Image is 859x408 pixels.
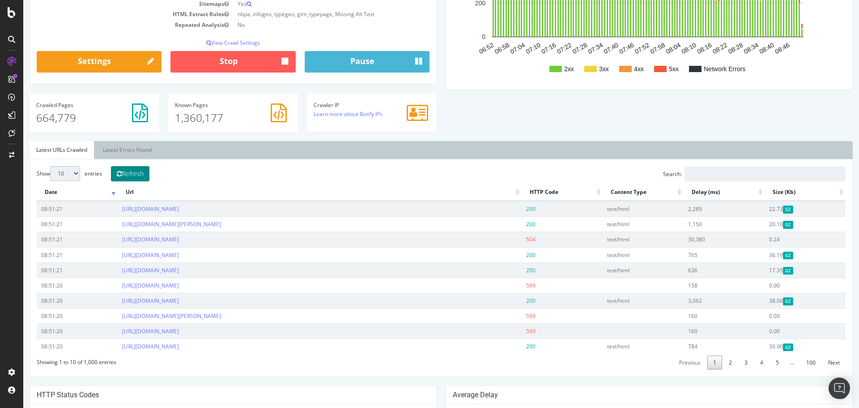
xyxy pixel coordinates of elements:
text: 08:10 [657,41,674,55]
td: text/html [579,201,660,216]
td: No [210,20,406,30]
a: 3 [715,356,730,369]
td: 36.19 [741,247,822,262]
td: 765 [660,247,741,262]
label: Show entries [13,166,79,181]
th: Date: activate to sort column ascending [13,184,94,201]
span: 504 [503,236,512,243]
text: 06:52 [455,41,472,55]
text: 5xx [646,65,655,73]
td: 1,150 [660,216,741,232]
text: 0 [459,34,462,41]
span: Gzipped Content [760,252,770,259]
span: 599 [503,312,512,320]
a: 4 [731,356,746,369]
td: 38.06 [741,293,822,308]
td: text/html [579,262,660,278]
td: 08:51:20 [13,339,94,354]
td: text/html [579,216,660,232]
a: [URL][DOMAIN_NAME] [99,266,156,274]
td: 636 [660,262,741,278]
span: Gzipped Content [760,221,770,228]
td: 08:51:21 [13,201,94,216]
text: 08:04 [642,41,659,55]
td: 08:51:20 [13,278,94,293]
td: nbpa, infogeo, typegeo, gtm_typepage, Missing Alt Text [210,9,406,19]
span: 599 [503,327,512,335]
a: 2 [700,356,714,369]
a: Latest Errors Found [73,141,135,159]
text: 07:10 [501,41,519,55]
td: 158 [660,278,741,293]
text: 3xx [576,65,586,73]
text: 07:52 [610,41,628,55]
a: Settings [13,51,138,73]
text: 08:16 [672,41,690,55]
span: Gzipped Content [760,297,770,305]
td: 160 [660,323,741,339]
th: Url: activate to sort column ascending [94,184,498,201]
span: 599 [503,282,512,289]
th: Content Type: activate to sort column ascending [579,184,660,201]
a: [URL][DOMAIN_NAME] [99,282,156,289]
span: 200 [503,205,512,213]
td: 08:51:21 [13,262,94,278]
a: Latest URLs Crawled [6,141,71,159]
div: Showing 1 to 10 of 1,000 entries [13,354,93,366]
span: 200 [503,220,512,228]
td: HTML Extract Rules [13,9,210,19]
td: 30,380 [660,232,741,247]
td: 17.35 [741,262,822,278]
th: Delay (ms): activate to sort column ascending [660,184,741,201]
span: 200 [503,297,512,305]
div: Open Intercom Messenger [829,378,850,399]
a: [URL][DOMAIN_NAME] [99,327,156,335]
p: View Crawl Settings [13,39,406,47]
h4: Average Delay [429,391,822,399]
a: Next [799,356,822,369]
text: 06:58 [470,41,488,55]
text: 07:46 [595,41,612,55]
td: 08:51:20 [13,323,94,339]
td: 08:51:20 [13,308,94,323]
h4: Crawler IP [290,102,407,108]
span: … [761,359,776,366]
a: 100 [777,356,798,369]
span: Gzipped Content [760,344,770,351]
text: Network Errors [680,65,722,73]
td: 0.00 [741,278,822,293]
a: [URL][DOMAIN_NAME] [99,205,156,213]
text: 08:40 [735,41,752,55]
td: text/html [579,232,660,247]
td: 160 [660,308,741,323]
text: 07:28 [548,41,566,55]
text: 07:40 [579,41,596,55]
button: Stop [147,51,272,73]
text: 07:58 [626,41,643,55]
p: 1,360,177 [152,110,268,125]
text: 07:22 [532,41,550,55]
button: Refresh [88,166,126,181]
td: 20.10 [741,216,822,232]
a: [URL][DOMAIN_NAME] [99,297,156,305]
td: 22.73 [741,201,822,216]
text: 08:46 [750,41,768,55]
button: Pause [281,51,406,73]
td: 2,289 [660,201,741,216]
input: Search: [661,166,822,181]
h4: Pages Crawled [13,102,129,108]
a: [URL][DOMAIN_NAME] [99,343,156,350]
a: [URL][DOMAIN_NAME][PERSON_NAME] [99,312,198,320]
a: [URL][DOMAIN_NAME] [99,251,156,259]
text: 08:22 [688,41,706,55]
a: 5 [747,356,761,369]
td: 08:51:21 [13,216,94,232]
label: Search: [640,166,822,181]
td: 0.00 [741,308,822,323]
a: [URL][DOMAIN_NAME][PERSON_NAME] [99,220,198,228]
td: text/html [579,339,660,354]
h4: Pages Known [152,102,268,108]
a: 1 [684,356,699,369]
td: 39.90 [741,339,822,354]
td: Repeated Analysis [13,20,210,30]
